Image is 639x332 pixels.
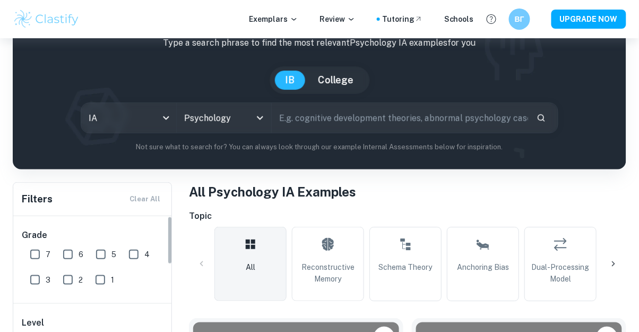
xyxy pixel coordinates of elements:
button: IB [275,71,306,90]
a: Schools [444,13,474,25]
a: Tutoring [382,13,423,25]
h1: All Psychology IA Examples [189,182,626,201]
button: Search [532,109,550,127]
h6: Grade [22,229,164,242]
span: 3 [46,274,50,286]
h6: Filters [22,192,53,207]
h6: Topic [189,210,626,223]
p: Not sure what to search for? You can always look through our example Internal Assessments below f... [21,142,618,152]
p: Type a search phrase to find the most relevant Psychology IA examples for you [21,37,618,49]
span: All [246,261,255,273]
span: 2 [79,274,83,286]
span: Dual-Processing Model [529,261,592,285]
span: 6 [79,249,83,260]
span: 1 [111,274,114,286]
span: Reconstructive Memory [297,261,359,285]
span: 7 [46,249,50,260]
button: College [308,71,365,90]
button: UPGRADE NOW [551,10,626,29]
p: Review [319,13,356,25]
button: ВГ [509,8,530,30]
span: 4 [144,249,150,260]
img: Clastify logo [13,8,80,30]
button: Open [253,110,267,125]
span: 5 [111,249,116,260]
p: Exemplars [249,13,298,25]
div: IA [81,103,176,133]
span: Anchoring Bias [457,261,509,273]
h6: ВГ [514,13,526,25]
h6: Level [22,317,164,329]
button: Help and Feedback [482,10,500,28]
span: Schema Theory [379,261,433,273]
input: E.g. cognitive development theories, abnormal psychology case studies, social psychology experime... [272,103,528,133]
